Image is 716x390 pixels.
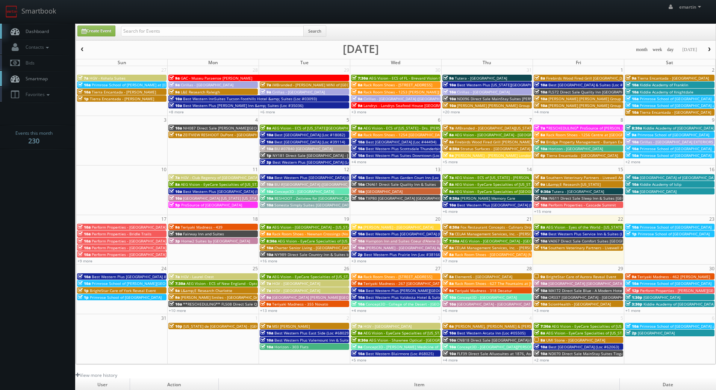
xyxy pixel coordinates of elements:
[351,258,366,264] a: +3 more
[640,146,711,151] span: Primrose School of [GEOGRAPHIC_DATA]
[534,224,545,230] span: 8a
[181,82,233,87] span: Cirillas - [GEOGRAPHIC_DATA]
[443,82,456,87] span: 10a
[443,224,459,230] span: 6:30a
[455,139,531,145] span: Firebirds Wood Fired Grill [PERSON_NAME]
[443,153,454,158] span: 9a
[366,245,458,250] span: [PERSON_NAME] - [GEOGRAPHIC_DATA] Apartments
[92,281,193,286] span: Primrose School of [PERSON_NAME][GEOGRAPHIC_DATA]
[260,182,273,187] span: 10a
[169,182,180,187] span: 8a
[366,231,461,236] span: Best Western Plus [GEOGRAPHIC_DATA] (Loc #11187)
[637,274,710,279] span: Teriyaki Madness - 462 [PERSON_NAME]
[626,110,639,115] span: 10a
[92,252,166,257] span: Perform Properties - [GEOGRAPHIC_DATA]
[366,182,436,187] span: CNA61 Direct Sale Quality Inn & Suites
[548,288,669,293] span: MA172 Direct Sale Blue - A Modern Hotel, Ascend Hotel Collection
[169,75,180,81] span: 9a
[366,288,559,293] span: Best Western Plus [PERSON_NAME][GEOGRAPHIC_DATA]/[PERSON_NAME][GEOGRAPHIC_DATA] (Loc #10397)
[640,96,711,101] span: Primrose School of [GEOGRAPHIC_DATA]
[534,245,547,250] span: 11a
[260,258,277,264] a: +16 more
[89,75,126,81] span: HGV - Kohala Suites
[92,245,166,250] span: Perform Properties - [GEOGRAPHIC_DATA]
[272,281,320,286] span: HGV - [GEOGRAPHIC_DATA]
[272,160,368,165] span: Best Western Plus [GEOGRAPHIC_DATA] (Loc #05385)
[278,238,427,244] span: AEG Vision - EyeCare Specialties of [US_STATE][PERSON_NAME] Eyecare Associates
[169,224,180,230] span: 9a
[22,44,51,50] span: Contacts
[169,281,185,286] span: 7:30a
[260,160,271,165] span: 3p
[260,132,273,137] span: 10a
[626,82,639,87] span: 10a
[679,4,703,10] span: emartin
[274,189,334,194] span: Concept3D - [GEOGRAPHIC_DATA]
[443,231,454,236] span: 7a
[443,258,458,264] a: +7 more
[548,281,623,286] span: [GEOGRAPHIC_DATA] [GEOGRAPHIC_DATA]
[546,75,630,81] span: Firebirds Wood Fired Grill [GEOGRAPHIC_DATA]
[274,182,360,187] span: BU #[GEOGRAPHIC_DATA] ([GEOGRAPHIC_DATA])
[633,45,650,54] button: month
[183,189,279,194] span: Best Western Plus [GEOGRAPHIC_DATA] (Loc #48184)
[548,238,646,244] span: VA067 Direct Sale Comfort Suites [GEOGRAPHIC_DATA]
[626,281,639,286] span: 10a
[169,103,182,108] span: 10a
[274,175,370,180] span: Best Western Plus [GEOGRAPHIC_DATA] (Loc #62024)
[443,146,459,151] span: 8:30a
[548,82,635,87] span: Best [GEOGRAPHIC_DATA] & Suites (Loc #37117)
[457,96,552,101] span: ND096 Direct Sale MainStay Suites [PERSON_NAME]
[665,45,677,54] button: day
[626,103,639,108] span: 10a
[260,189,273,194] span: 10a
[352,182,365,187] span: 10a
[443,103,456,108] span: 10a
[455,288,512,293] span: Teriyaki Madness - 318 Decatur
[548,202,616,208] span: Perform Properties - Cascade Summit
[260,153,271,158] span: 1p
[626,189,639,194] span: 10a
[260,202,273,208] span: 10a
[443,139,454,145] span: 8a
[169,189,182,194] span: 10a
[183,132,313,137] span: ZEITVIEW RESHOOT DuPont - [GEOGRAPHIC_DATA], [GEOGRAPHIC_DATA]
[546,274,616,279] span: BrightStar Care of Aurora Reveal Event
[626,96,639,101] span: 10a
[546,125,634,131] span: *RESCHEDULING* ProSource of [PERSON_NAME]
[352,252,363,257] span: 2p
[640,110,711,115] span: Tierra Encantada - [GEOGRAPHIC_DATA]
[626,231,637,236] span: 1p
[366,238,463,244] span: Hampton Inn and Suites Coeur d'Alene (second shoot)
[534,109,549,114] a: +4 more
[637,132,709,137] span: Primrose School of [GEOGRAPHIC_DATA]
[638,231,710,236] span: Primrose School of [GEOGRAPHIC_DATA]
[366,175,455,180] span: Best Western Plus Garden Court Inn (Loc #05224)
[546,175,689,180] span: Southern Veterinary Partners - Livewell Animal Urgent Care of [PERSON_NAME]
[546,139,632,145] span: Bridge Property Management - Banyan Everton
[181,75,252,81] span: GAC - Museu Paraense [PERSON_NAME]
[183,96,317,101] span: Best Western InnSuites Tucson Foothills Hotel &amp; Suites (Loc #03093)
[352,281,362,286] span: 9a
[640,281,711,286] span: Primrose School of [GEOGRAPHIC_DATA]
[443,202,456,208] span: 10a
[640,89,693,95] span: Kiddie Academy of Knightdale
[272,288,320,293] span: HGV - [GEOGRAPHIC_DATA]
[363,103,471,108] span: Landrys - Landrys Seafood House [GEOGRAPHIC_DATA] GALV
[455,153,545,158] span: [PERSON_NAME] - [PERSON_NAME] London Avalon
[443,125,454,131] span: 7a
[443,159,458,164] a: +5 more
[534,125,545,131] span: 7a
[351,159,366,164] a: +4 more
[626,224,639,230] span: 10a
[363,89,475,95] span: Rack Room Shoes - 1253 [PERSON_NAME][GEOGRAPHIC_DATA]
[274,202,353,208] span: Sonesta Simply Suites [GEOGRAPHIC_DATA]
[640,82,688,87] span: Kiddie Academy of Franklin
[78,281,91,286] span: 10a
[303,26,326,37] button: Search
[78,89,91,95] span: 10a
[260,196,273,201] span: 10a
[78,288,89,293] span: 1p
[183,231,224,236] span: Fairway Inn and Suites
[625,159,640,164] a: +2 more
